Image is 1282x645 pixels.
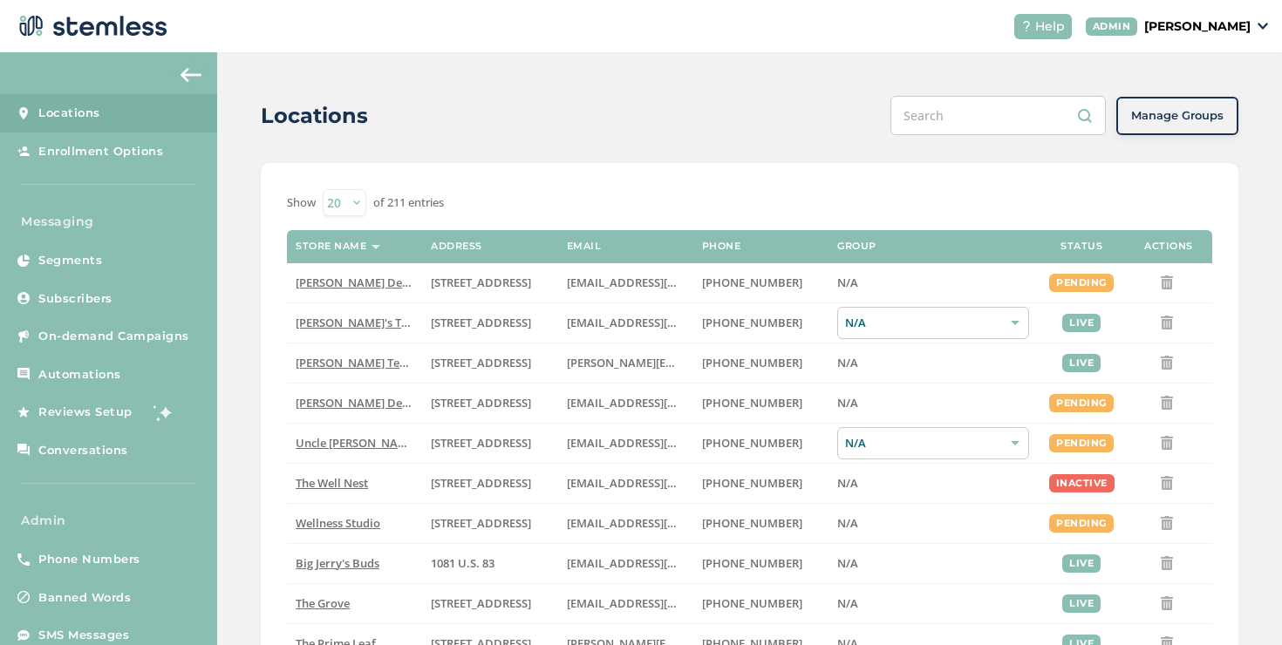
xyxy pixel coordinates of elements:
[1062,314,1101,332] div: live
[702,515,802,531] span: [PHONE_NUMBER]
[702,555,802,571] span: [PHONE_NUMBER]
[38,105,100,122] span: Locations
[1021,21,1032,31] img: icon-help-white-03924b79.svg
[296,241,366,252] label: Store name
[296,595,350,611] span: The Grove
[702,275,820,290] label: (818) 561-0790
[567,356,685,370] label: swapnil@stemless.co
[702,476,820,491] label: (269) 929-8463
[296,516,413,531] label: Wellness Studio
[1060,241,1102,252] label: Status
[296,556,413,571] label: Big Jerry's Buds
[431,595,531,611] span: [STREET_ADDRESS]
[38,252,102,269] span: Segments
[567,275,685,290] label: arman91488@gmail.com
[702,356,820,370] label: (503) 332-4545
[296,315,448,330] span: [PERSON_NAME]'s Test Store
[296,435,485,451] span: Uncle [PERSON_NAME]’s King Circle
[702,241,741,252] label: Phone
[431,435,531,451] span: [STREET_ADDRESS]
[567,355,846,370] span: [PERSON_NAME][EMAIL_ADDRESS][DOMAIN_NAME]
[1062,554,1101,573] div: live
[567,436,685,451] label: christian@uncleherbsak.com
[431,316,549,330] label: 123 East Main Street
[431,241,482,252] label: Address
[296,356,413,370] label: Swapnil Test store
[702,595,802,611] span: [PHONE_NUMBER]
[14,9,167,44] img: logo-dark-0685b13c.svg
[1086,17,1138,36] div: ADMIN
[567,395,757,411] span: [EMAIL_ADDRESS][DOMAIN_NAME]
[38,328,189,345] span: On-demand Campaigns
[1049,514,1114,533] div: pending
[702,435,802,451] span: [PHONE_NUMBER]
[567,241,602,252] label: Email
[567,516,685,531] label: vmrobins@gmail.com
[702,556,820,571] label: (580) 539-1118
[1049,474,1115,492] div: inactive
[567,555,757,571] span: [EMAIL_ADDRESS][DOMAIN_NAME]
[287,194,316,212] label: Show
[296,436,413,451] label: Uncle Herb’s King Circle
[890,96,1106,135] input: Search
[702,275,802,290] span: [PHONE_NUMBER]
[431,275,531,290] span: [STREET_ADDRESS]
[567,315,757,330] span: [EMAIL_ADDRESS][DOMAIN_NAME]
[702,355,802,370] span: [PHONE_NUMBER]
[1035,17,1065,36] span: Help
[38,143,163,160] span: Enrollment Options
[431,356,549,370] label: 5241 Center Boulevard
[181,68,201,82] img: icon-arrow-back-accent-c549486e.svg
[431,476,549,491] label: 1005 4th Avenue
[837,476,1029,491] label: N/A
[372,245,380,249] img: icon-sort-1e1d7615.svg
[38,589,131,607] span: Banned Words
[702,395,802,411] span: [PHONE_NUMBER]
[296,515,380,531] span: Wellness Studio
[567,316,685,330] label: brianashen@gmail.com
[431,515,531,531] span: [STREET_ADDRESS]
[38,442,128,459] span: Conversations
[296,395,441,411] span: [PERSON_NAME] Delivery 4
[296,596,413,611] label: The Grove
[1258,23,1268,30] img: icon_down-arrow-small-66adaf34.svg
[1049,274,1114,292] div: pending
[702,396,820,411] label: (818) 561-0790
[702,316,820,330] label: (503) 804-9208
[837,396,1029,411] label: N/A
[1049,434,1114,452] div: pending
[567,396,685,411] label: arman91488@gmail.com
[431,436,549,451] label: 209 King Circle
[837,516,1029,531] label: N/A
[296,355,440,370] span: [PERSON_NAME] Test store
[431,516,549,531] label: 123 Main Street
[146,395,181,430] img: glitter-stars-b7820f95.gif
[702,315,802,330] span: [PHONE_NUMBER]
[296,476,413,491] label: The Well Nest
[296,475,368,491] span: The Well Nest
[431,596,549,611] label: 8155 Center Street
[431,396,549,411] label: 17523 Ventura Boulevard
[837,241,876,252] label: Group
[1062,594,1101,613] div: live
[837,427,1029,459] div: N/A
[567,515,757,531] span: [EMAIL_ADDRESS][DOMAIN_NAME]
[1062,354,1101,372] div: live
[296,316,413,330] label: Brian's Test Store
[431,275,549,290] label: 17523 Ventura Boulevard
[837,556,1029,571] label: N/A
[296,275,413,290] label: Hazel Delivery
[702,475,802,491] span: [PHONE_NUMBER]
[296,275,433,290] span: [PERSON_NAME] Delivery
[38,551,140,568] span: Phone Numbers
[702,436,820,451] label: (907) 330-7833
[567,595,757,611] span: [EMAIL_ADDRESS][DOMAIN_NAME]
[38,627,129,644] span: SMS Messages
[431,315,531,330] span: [STREET_ADDRESS]
[837,596,1029,611] label: N/A
[431,556,549,571] label: 1081 U.S. 83
[837,356,1029,370] label: N/A
[1049,394,1114,412] div: pending
[1195,561,1282,645] iframe: Chat Widget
